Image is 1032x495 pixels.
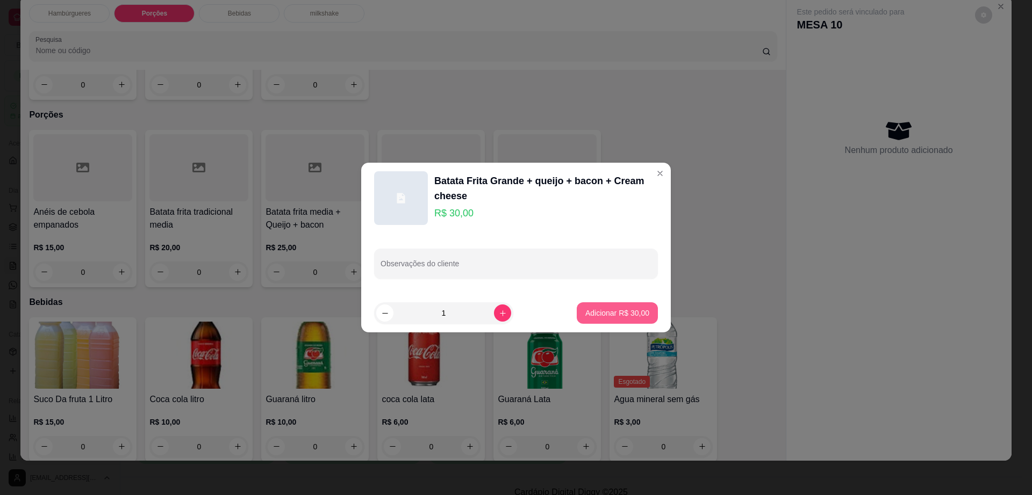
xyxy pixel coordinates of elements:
[376,304,393,322] button: decrease-product-quantity
[381,263,651,273] input: Observações do cliente
[651,165,669,182] button: Close
[434,173,658,203] div: Batata Frita Grande + queijo + bacon + Cream cheese
[434,206,658,221] p: R$ 30,00
[577,302,658,324] button: Adicionar R$ 30,00
[494,304,511,322] button: increase-product-quantity
[585,308,649,318] p: Adicionar R$ 30,00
